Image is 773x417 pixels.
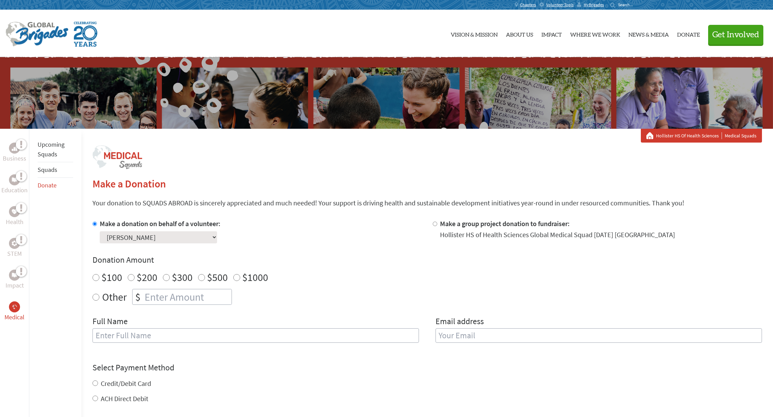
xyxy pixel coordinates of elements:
[92,177,762,190] h2: Make a Donation
[584,2,604,8] span: MyBrigades
[1,185,28,195] p: Education
[9,238,20,249] div: STEM
[92,198,762,208] p: Your donation to SQUADS ABROAD is sincerely appreciated and much needed! Your support is driving ...
[9,301,20,312] div: Medical
[9,270,20,281] div: Impact
[6,281,24,290] p: Impact
[38,181,57,189] a: Donate
[38,162,73,178] li: Squads
[92,362,762,373] h4: Select Payment Method
[570,16,620,51] a: Where We Work
[12,209,17,214] img: Health
[101,394,148,403] label: ACH Direct Debit
[38,166,57,174] a: Squads
[92,328,419,343] input: Enter Full Name
[101,271,122,284] label: $100
[133,289,143,304] div: $
[546,2,574,8] span: Volunteer Tools
[38,140,65,158] a: Upcoming Squads
[172,271,193,284] label: $300
[646,132,756,139] div: Medical Squads
[9,206,20,217] div: Health
[440,219,570,228] label: Make a group project donation to fundraiser:
[7,249,22,259] p: STEM
[656,132,722,139] a: Hollister HS Of Health Sciences
[3,143,26,163] a: BusinessBusiness
[520,2,536,8] span: Chapters
[12,304,17,310] img: Medical
[451,16,498,51] a: Vision & Mission
[3,154,26,163] p: Business
[6,270,24,290] a: ImpactImpact
[102,289,127,305] label: Other
[207,271,228,284] label: $500
[708,25,763,45] button: Get Involved
[541,16,562,51] a: Impact
[618,2,638,7] input: Search...
[92,316,128,328] label: Full Name
[6,22,68,47] img: Global Brigades Logo
[712,31,759,39] span: Get Involved
[12,145,17,151] img: Business
[137,271,157,284] label: $200
[4,301,25,322] a: MedicalMedical
[436,328,762,343] input: Your Email
[436,316,484,328] label: Email address
[12,177,17,182] img: Education
[440,230,675,240] div: Hollister HS of Health Sciences Global Medical Squad [DATE] [GEOGRAPHIC_DATA]
[242,271,268,284] label: $1000
[92,145,142,169] img: logo-medical-squads.png
[6,206,23,227] a: HealthHealth
[92,254,762,265] h4: Donation Amount
[143,289,232,304] input: Enter Amount
[677,16,700,51] a: Donate
[9,143,20,154] div: Business
[12,241,17,246] img: STEM
[628,16,669,51] a: News & Media
[12,273,17,278] img: Impact
[1,174,28,195] a: EducationEducation
[4,312,25,322] p: Medical
[9,174,20,185] div: Education
[6,217,23,227] p: Health
[38,178,73,193] li: Donate
[506,16,533,51] a: About Us
[100,219,221,228] label: Make a donation on behalf of a volunteer:
[101,379,151,388] label: Credit/Debit Card
[74,22,97,47] img: Global Brigades Celebrating 20 Years
[7,238,22,259] a: STEMSTEM
[38,137,73,162] li: Upcoming Squads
